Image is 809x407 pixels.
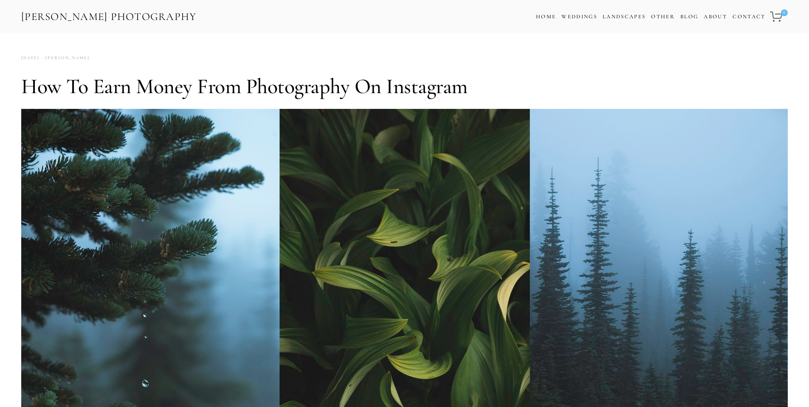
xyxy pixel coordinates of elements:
time: [DATE] [21,52,39,64]
span: 0 [781,9,788,16]
a: Weddings [561,13,597,20]
a: Contact [733,11,765,23]
a: About [704,11,727,23]
h1: How to Earn Money from Photography on Instagram [21,74,788,99]
a: 0 items in cart [769,6,789,27]
a: [PERSON_NAME] Photography [20,7,197,26]
a: Landscapes [603,13,646,20]
a: Blog [680,11,698,23]
a: Home [536,11,556,23]
a: [PERSON_NAME] [39,52,90,64]
a: Other [651,13,675,20]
